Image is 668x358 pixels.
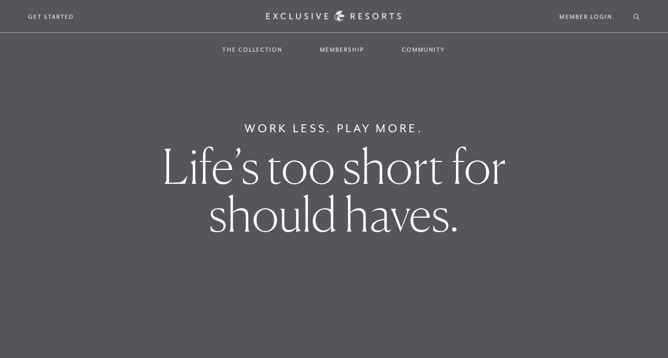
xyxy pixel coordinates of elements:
a: Member Login [560,12,612,21]
a: The Collection [212,34,293,65]
h1: Life’s too short for should haves. [117,142,552,238]
a: Membership [309,34,375,65]
a: Community [391,34,456,65]
a: Get Started [28,12,74,21]
h6: Work Less. Play More. [244,120,424,137]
